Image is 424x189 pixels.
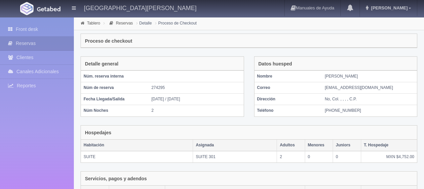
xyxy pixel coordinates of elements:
[254,71,322,82] th: Nombre
[37,6,60,11] img: Getabed
[149,105,244,116] td: 2
[333,151,361,162] td: 0
[277,151,305,162] td: 2
[305,151,333,162] td: 0
[369,5,408,10] span: [PERSON_NAME]
[322,94,417,105] td: No, Col. , , , , C.P.
[361,151,417,162] td: MXN $4,752.00
[20,2,34,15] img: Getabed
[254,82,322,94] th: Correo
[81,94,149,105] th: Fecha Llegada/Salida
[305,140,333,151] th: Menores
[361,140,417,151] th: T. Hospedaje
[84,3,196,12] h4: [GEOGRAPHIC_DATA][PERSON_NAME]
[333,140,361,151] th: Juniors
[254,94,322,105] th: Dirección
[254,105,322,116] th: Teléfono
[149,82,244,94] td: 274295
[322,105,417,116] td: [PHONE_NUMBER]
[116,21,133,26] a: Reservas
[81,140,193,151] th: Habitación
[322,82,417,94] td: [EMAIL_ADDRESS][DOMAIN_NAME]
[153,20,198,26] li: Proceso de Checkout
[135,20,153,26] li: Detalle
[85,39,132,44] h4: Proceso de checkout
[85,61,119,66] h4: Detalle general
[85,176,147,181] h4: Servicios, pagos y adendos
[193,140,277,151] th: Asignada
[81,151,193,162] td: SUITE
[193,151,277,162] td: SUITE 301
[277,140,305,151] th: Adultos
[149,94,244,105] td: [DATE] / [DATE]
[81,105,149,116] th: Núm Noches
[81,82,149,94] th: Núm de reserva
[322,71,417,82] td: [PERSON_NAME]
[81,71,149,82] th: Núm. reserva interna
[85,130,111,135] h4: Hospedajes
[87,21,100,26] a: Tablero
[258,61,292,66] h4: Datos huesped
